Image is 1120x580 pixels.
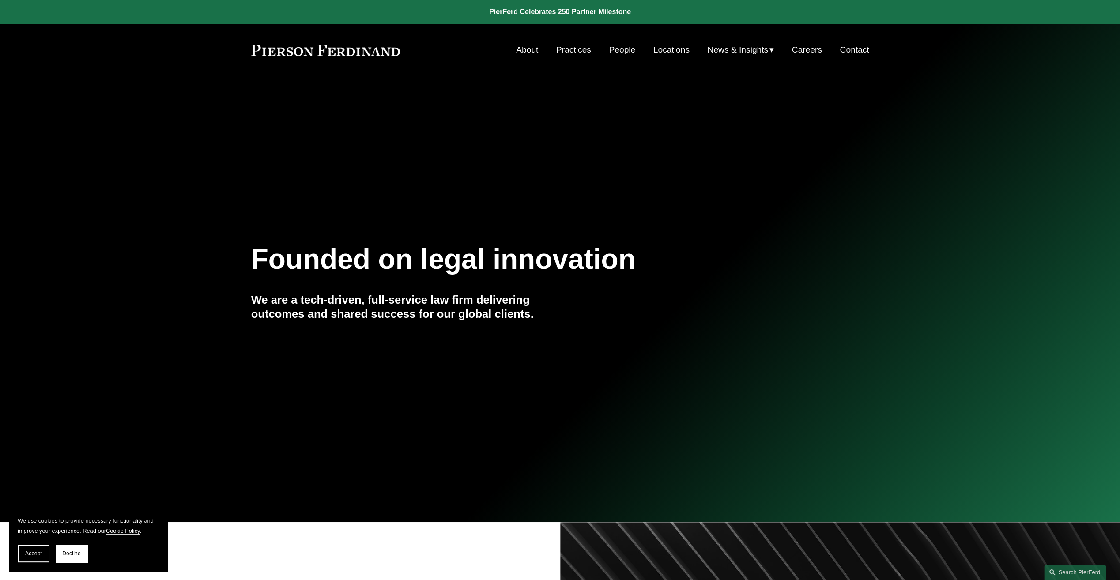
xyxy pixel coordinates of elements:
[62,550,81,557] span: Decline
[18,545,49,562] button: Accept
[25,550,42,557] span: Accept
[106,527,140,534] a: Cookie Policy
[251,243,766,275] h1: Founded on legal innovation
[707,41,774,58] a: folder dropdown
[556,41,591,58] a: Practices
[653,41,690,58] a: Locations
[516,41,538,58] a: About
[707,42,768,58] span: News & Insights
[609,41,635,58] a: People
[251,293,560,321] h4: We are a tech-driven, full-service law firm delivering outcomes and shared success for our global...
[1044,565,1106,580] a: Search this site
[18,516,159,536] p: We use cookies to provide necessary functionality and improve your experience. Read our .
[792,41,822,58] a: Careers
[9,507,168,571] section: Cookie banner
[56,545,87,562] button: Decline
[840,41,869,58] a: Contact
